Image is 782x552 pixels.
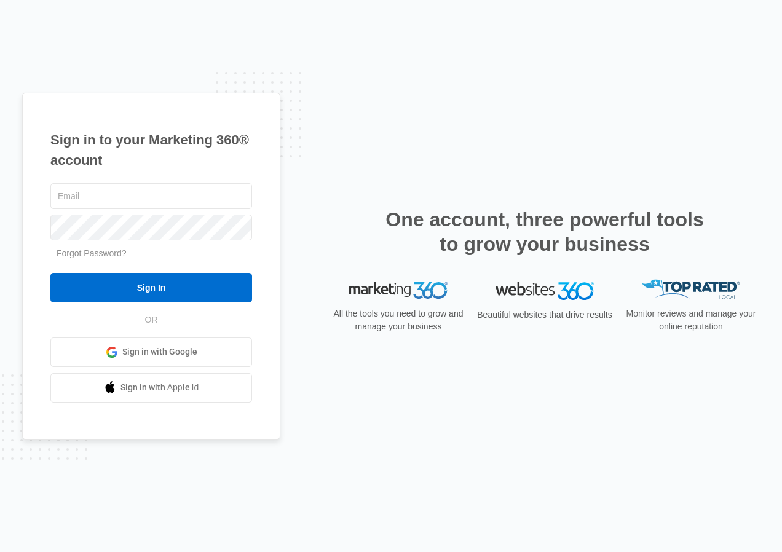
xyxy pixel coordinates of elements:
[50,337,252,367] a: Sign in with Google
[120,381,199,394] span: Sign in with Apple Id
[50,130,252,170] h1: Sign in to your Marketing 360® account
[382,207,708,256] h2: One account, three powerful tools to grow your business
[642,282,740,302] img: Top Rated Local
[496,282,594,300] img: Websites 360
[330,307,467,333] p: All the tools you need to grow and manage your business
[136,313,167,326] span: OR
[122,345,197,358] span: Sign in with Google
[476,309,614,321] p: Beautiful websites that drive results
[349,282,448,299] img: Marketing 360
[50,273,252,302] input: Sign In
[622,310,760,336] p: Monitor reviews and manage your online reputation
[50,183,252,209] input: Email
[50,373,252,403] a: Sign in with Apple Id
[57,248,127,258] a: Forgot Password?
